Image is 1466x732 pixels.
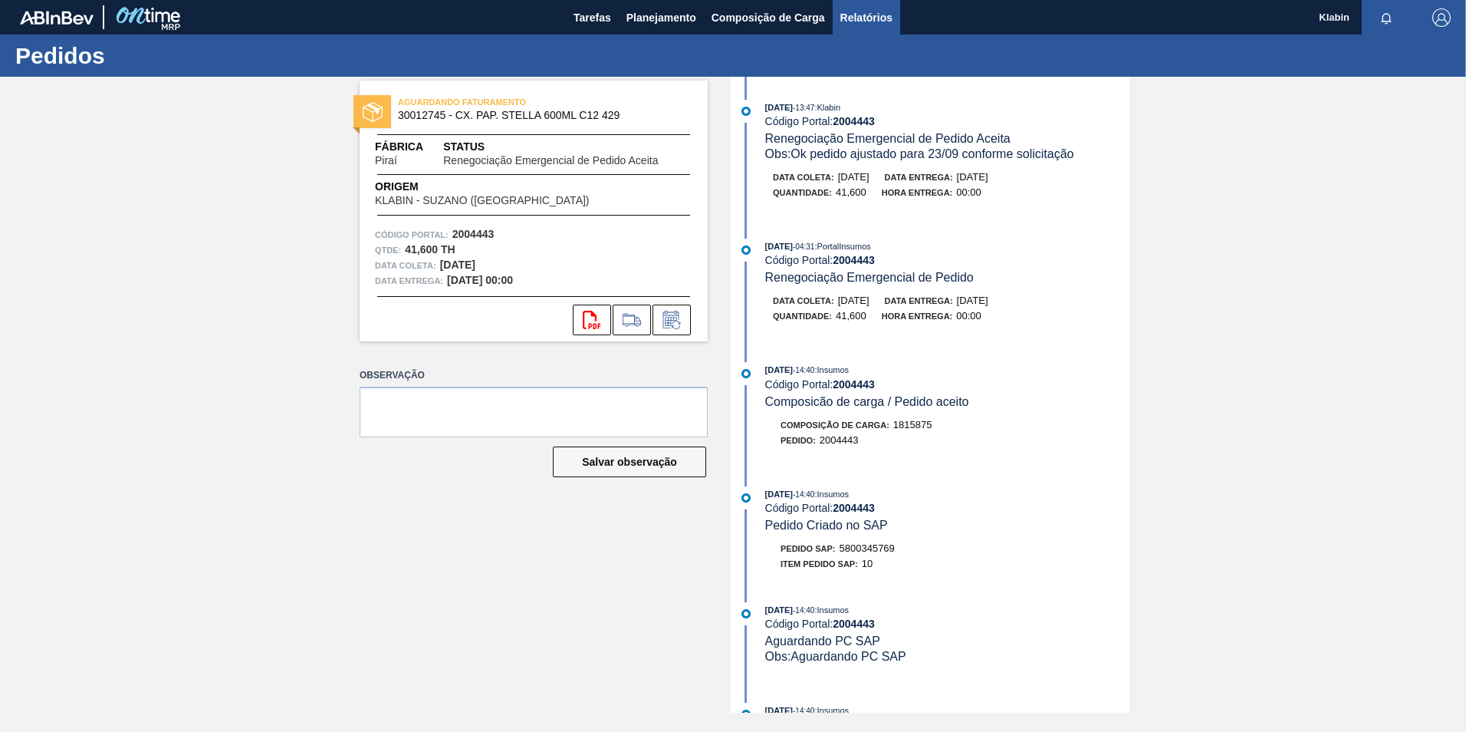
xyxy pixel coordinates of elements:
span: [DATE] [765,103,793,112]
span: Obs: Aguardando PC SAP [765,650,906,663]
span: Item pedido SAP: [781,559,858,569]
span: : Insumos [814,365,849,374]
span: Renegociação Emergencial de Pedido Aceita [765,132,1011,145]
img: status [363,102,383,122]
span: - 14:40 [793,707,814,715]
span: : Insumos [814,706,849,715]
img: atual [741,369,751,378]
span: Obs: Ok pedido ajustado para 23/09 conforme solicitação [765,147,1074,160]
span: Composição de Carga : [781,420,889,430]
span: Pedido SAP: [781,544,836,553]
span: 30012745 - CX. PAP. STELLA 600ML C12 429 [398,110,676,121]
img: atual [741,107,751,116]
span: : Insumos [814,605,849,615]
span: [DATE] [957,295,988,306]
span: - 14:40 [793,606,814,615]
span: Pedido : [781,436,816,445]
span: Data entrega: [885,173,953,182]
img: Logout [1432,8,1451,27]
div: Código Portal: [765,378,1129,391]
img: atual [741,246,751,255]
span: Hora Entrega : [882,312,953,321]
label: Observação [360,364,708,387]
span: [DATE] [765,490,793,499]
span: [DATE] [765,605,793,615]
span: Quantidade : [773,312,832,321]
span: 10 [862,558,873,569]
span: Renegociação Emergencial de Pedido [765,271,974,284]
span: Renegociação Emergencial de Pedido Aceita [443,155,658,167]
div: Código Portal: [765,618,1129,630]
span: Composição de Carga [712,8,825,27]
img: TNhmsLtSVTkK8tSr43FrP2fwEKptu5GPRR3wAAAABJRU5ErkJggg== [20,11,94,25]
span: Quantidade : [773,188,832,197]
span: [DATE] [765,706,793,715]
strong: 2004443 [833,502,875,514]
span: [DATE] [765,242,793,251]
span: 1815875 [893,419,932,430]
button: Salvar observação [553,447,706,477]
span: 2004443 [820,434,859,446]
span: - 14:40 [793,490,814,499]
img: atual [741,710,751,719]
div: Código Portal: [765,115,1129,127]
span: Pedido Criado no SAP [765,519,888,532]
strong: 2004443 [833,618,875,630]
span: Origem [375,179,633,195]
span: Data entrega: [375,273,443,289]
span: : Klabin [814,103,840,112]
div: Código Portal: [765,502,1129,514]
img: atual [741,493,751,503]
span: Data entrega: [885,296,953,305]
span: AGUARDANDO FATURAMENTO [398,94,613,110]
span: : Insumos [814,490,849,499]
span: 41,600 [836,186,866,198]
strong: 2004443 [833,115,875,127]
span: 00:00 [956,310,981,321]
span: 5800345769 [840,542,895,554]
span: Piraí [375,155,397,167]
span: Fábrica [375,139,443,155]
span: 41,600 [836,310,866,321]
img: atual [741,609,751,618]
span: [DATE] [838,295,869,306]
span: Status [443,139,692,155]
span: Tarefas [574,8,611,27]
span: [DATE] [957,171,988,183]
span: Qtde : [375,242,401,258]
div: Ir para Composição de Carga [613,305,651,335]
span: Código Portal: [375,227,449,242]
span: KLABIN - SUZANO ([GEOGRAPHIC_DATA]) [375,195,590,206]
span: Planejamento [626,8,696,27]
strong: 2004443 [452,228,495,240]
span: Data coleta: [773,173,834,182]
span: Hora Entrega : [882,188,953,197]
div: Abrir arquivo PDF [573,305,611,335]
div: Informar alteração no pedido [652,305,691,335]
strong: 41,600 TH [405,243,455,256]
span: - 14:40 [793,366,814,374]
span: Composicão de carga / Pedido aceito [765,395,969,408]
strong: 2004443 [833,378,875,391]
span: Data coleta: [375,258,436,273]
span: 00:00 [956,186,981,198]
strong: [DATE] 00:00 [447,274,513,286]
span: Relatórios [840,8,892,27]
button: Notificações [1362,7,1411,28]
span: - 13:47 [793,104,814,112]
span: Aguardando PC SAP [765,635,880,648]
strong: [DATE] [440,259,475,271]
span: - 04:31 [793,242,814,251]
span: [DATE] [838,171,869,183]
span: Data coleta: [773,296,834,305]
div: Código Portal: [765,254,1129,266]
span: [DATE] [765,365,793,374]
h1: Pedidos [15,47,288,64]
span: : PortalInsumos [814,242,870,251]
strong: 2004443 [833,254,875,266]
